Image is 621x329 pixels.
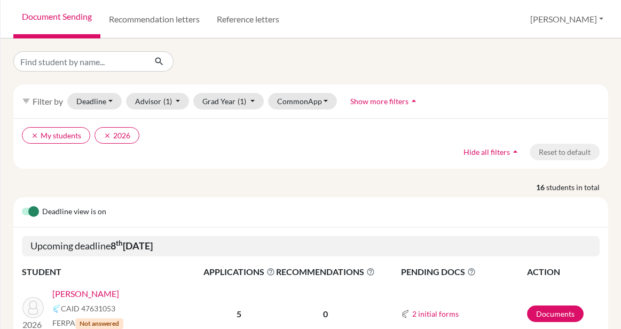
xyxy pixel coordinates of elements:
[536,182,546,193] strong: 16
[31,132,38,139] i: clear
[163,97,172,106] span: (1)
[111,240,153,252] b: 8 [DATE]
[530,144,600,160] button: Reset to default
[22,127,90,144] button: clearMy students
[22,265,203,279] th: STUDENT
[104,132,111,139] i: clear
[350,97,408,106] span: Show more filters
[61,303,115,314] span: CAID 47631053
[75,318,123,329] span: Not answered
[401,310,410,318] img: Common App logo
[13,51,146,72] input: Find student by name...
[268,93,337,109] button: CommonApp
[52,304,61,313] img: Common App logo
[95,127,139,144] button: clear2026
[341,93,428,109] button: Show more filtersarrow_drop_up
[52,287,119,300] a: [PERSON_NAME]
[42,206,106,218] span: Deadline view is on
[52,317,123,329] span: FERPA
[454,144,530,160] button: Hide all filtersarrow_drop_up
[67,93,122,109] button: Deadline
[33,96,63,106] span: Filter by
[126,93,190,109] button: Advisor(1)
[237,309,241,319] b: 5
[510,146,521,157] i: arrow_drop_up
[546,182,608,193] span: students in total
[408,96,419,106] i: arrow_drop_up
[22,236,600,256] h5: Upcoming deadline
[276,308,375,320] p: 0
[22,97,30,105] i: filter_list
[193,93,264,109] button: Grad Year(1)
[463,147,510,156] span: Hide all filters
[401,265,526,278] span: PENDING DOCS
[527,305,584,322] a: Documents
[116,239,123,247] sup: th
[525,9,608,29] button: [PERSON_NAME]
[22,297,44,318] img: Sillah, Boimah
[203,265,275,278] span: APPLICATIONS
[238,97,246,106] span: (1)
[526,265,600,279] th: ACTION
[276,265,375,278] span: RECOMMENDATIONS
[412,308,459,320] button: 2 initial forms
